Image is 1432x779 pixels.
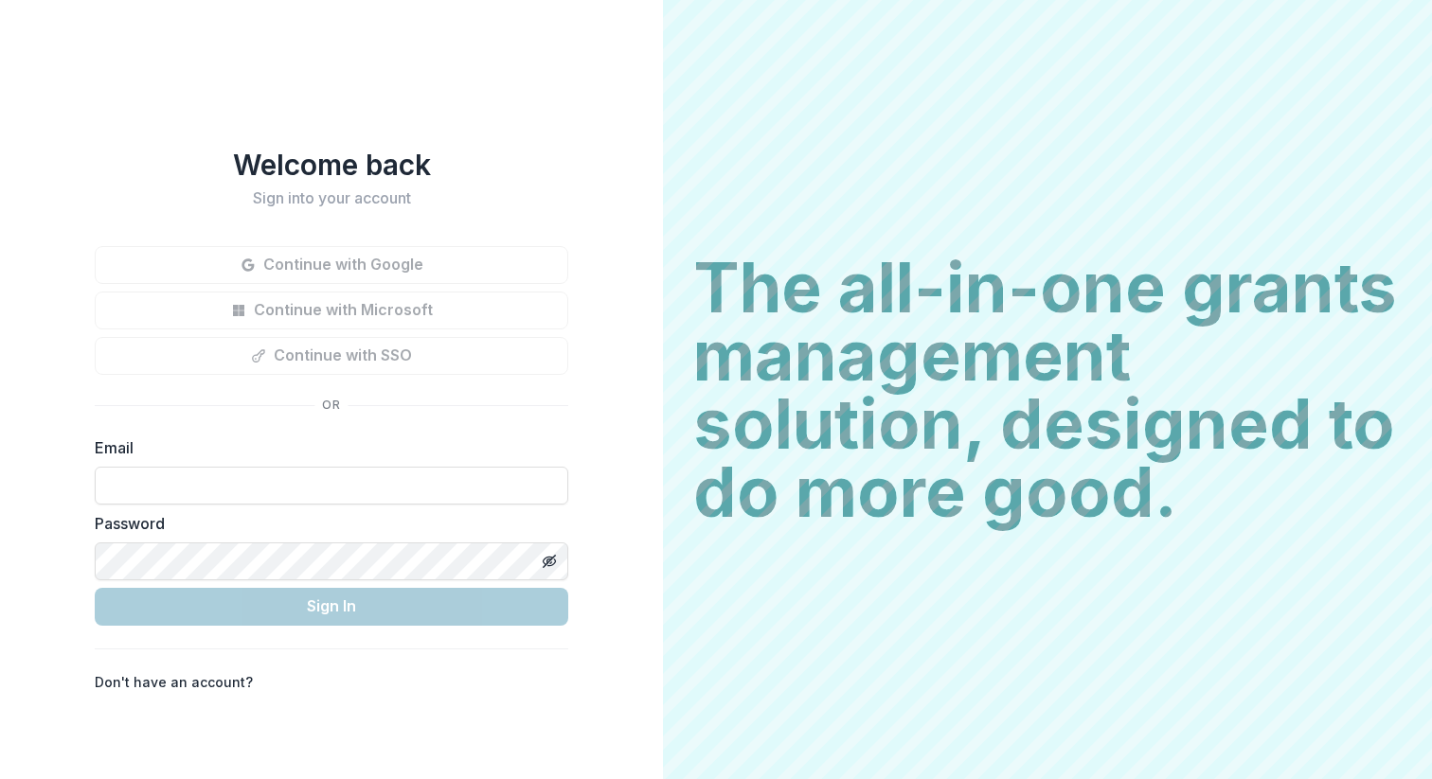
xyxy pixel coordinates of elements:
label: Email [95,436,557,459]
p: Don't have an account? [95,672,253,692]
button: Toggle password visibility [534,546,564,576]
button: Continue with SSO [95,337,568,375]
button: Continue with Google [95,246,568,284]
h1: Welcome back [95,148,568,182]
button: Sign In [95,588,568,626]
h2: Sign into your account [95,189,568,207]
button: Continue with Microsoft [95,292,568,329]
label: Password [95,512,557,535]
